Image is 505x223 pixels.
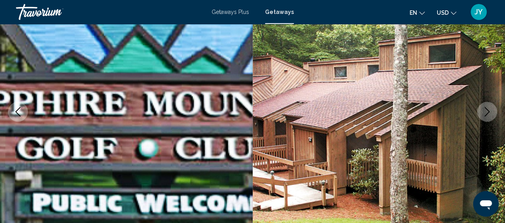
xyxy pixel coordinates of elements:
[473,191,499,217] iframe: Button to launch messaging window
[475,8,483,16] span: JY
[410,10,417,16] span: en
[437,7,456,18] button: Change currency
[410,7,425,18] button: Change language
[265,9,294,15] a: Getaways
[477,102,497,122] button: Next image
[8,102,28,122] button: Previous image
[212,9,249,15] a: Getaways Plus
[16,4,204,20] a: Travorium
[468,4,489,20] button: User Menu
[437,10,449,16] span: USD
